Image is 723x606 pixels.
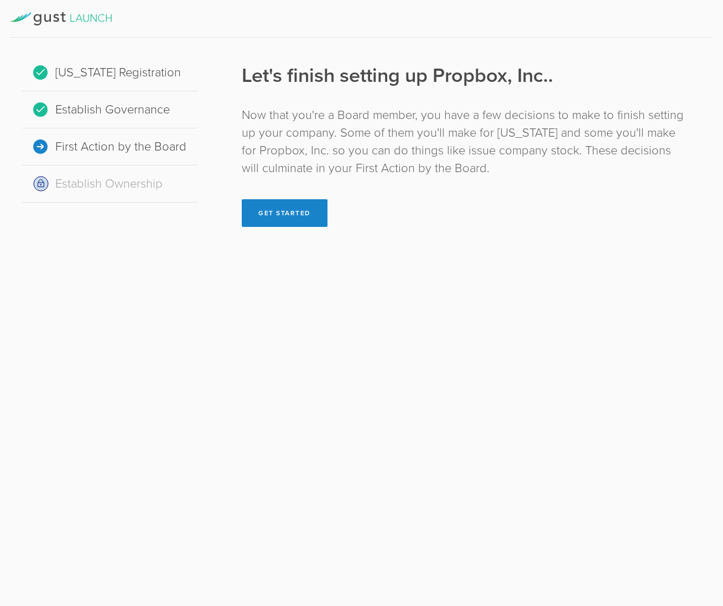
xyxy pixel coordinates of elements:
button: Get Started [242,199,327,227]
h1: Let's finish setting up Propbox, Inc.. [242,62,686,90]
div: Now that you're a Board member, you have a few decisions to make to finish setting up your compan... [242,106,686,177]
div: First Action by the Board [22,128,197,165]
div: [US_STATE] Registration [22,54,197,91]
div: Establish Governance [22,91,197,128]
div: Establish Ownership [22,165,197,203]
